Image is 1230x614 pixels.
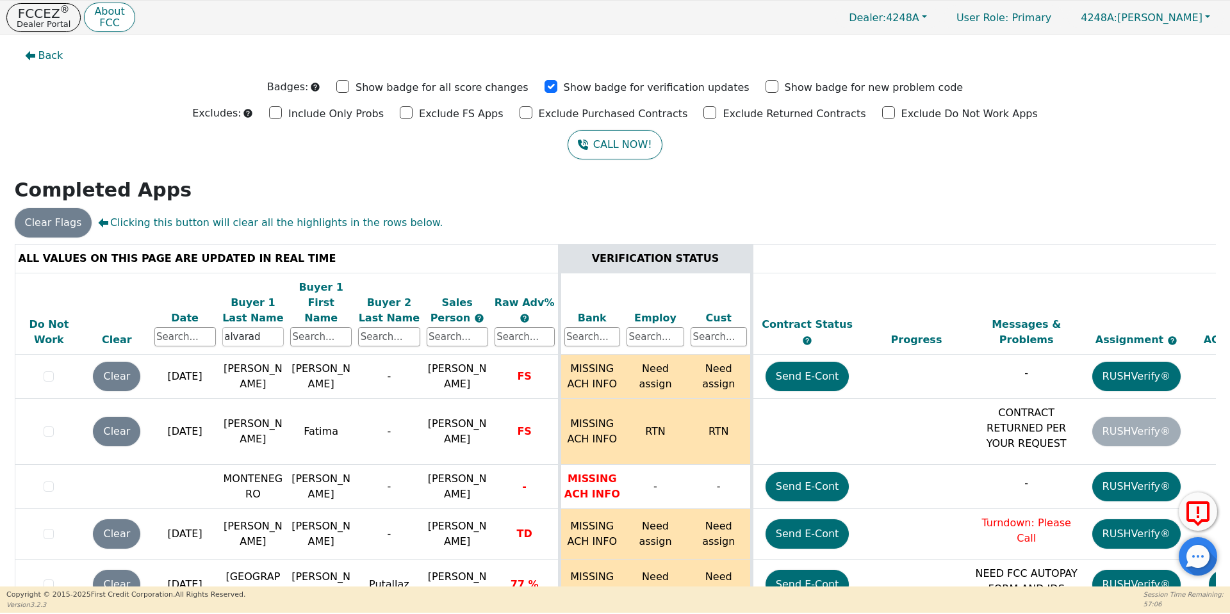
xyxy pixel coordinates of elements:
span: Clicking this button will clear all the highlights in the rows below. [98,215,443,230]
button: Send E-Cont [766,362,849,391]
td: Fatima [287,399,355,465]
p: Turndown: Please Call [974,515,1078,546]
td: MONTENEGRO [219,465,287,509]
span: User Role : [956,12,1008,24]
td: RTN [623,399,687,465]
button: RUSHVerify® [1092,519,1181,549]
button: Clear Flags [15,208,92,238]
button: Clear [93,570,140,599]
span: Sales Person [430,296,474,324]
input: Search... [222,327,284,346]
p: Show badge for verification updates [564,80,750,95]
p: Version 3.2.3 [6,600,245,610]
div: Buyer 1 First Name [290,280,352,326]
input: Search... [495,327,555,346]
div: Clear [86,332,147,348]
td: - [355,399,423,465]
span: FS [517,370,531,382]
sup: ® [60,4,70,15]
td: [DATE] [151,355,219,399]
button: Send E-Cont [766,570,849,599]
div: Date [154,311,216,326]
span: [PERSON_NAME] [428,473,487,500]
span: 4248A [849,12,919,24]
span: [PERSON_NAME] [428,570,487,598]
td: Need assign [623,509,687,560]
input: Search... [627,327,684,346]
td: Need assign [623,355,687,399]
p: FCCEZ [17,7,70,20]
button: Send E-Cont [766,472,849,501]
div: ALL VALUES ON THIS PAGE ARE UPDATED IN REAL TIME [19,251,555,266]
div: Messages & Problems [974,317,1078,348]
td: Putallaz [355,560,423,610]
p: Badges: [267,79,309,95]
span: 4248A: [1081,12,1117,24]
td: [PERSON_NAME] [219,355,287,399]
td: - [355,509,423,560]
td: Need assign [687,509,751,560]
span: Assignment [1095,334,1167,346]
p: About [94,6,124,17]
td: [DATE] [151,560,219,610]
td: [DATE] [151,399,219,465]
p: CONTRACT RETURNED PER YOUR REQUEST [974,405,1078,451]
p: Include Only Probs [288,106,384,122]
div: Buyer 2 Last Name [358,295,420,326]
td: - [687,465,751,509]
p: Show badge for all score changes [356,80,529,95]
span: TD [517,528,532,540]
p: Show badge for new problem code [785,80,963,95]
span: - [522,480,527,492]
span: Raw Adv% [495,296,555,309]
p: Exclude Do Not Work Apps [901,106,1038,122]
p: Copyright © 2015- 2025 First Credit Corporation. [6,590,245,601]
button: 4248A:[PERSON_NAME] [1067,8,1224,28]
td: MISSING ACH INFO [559,560,623,610]
td: [PERSON_NAME] [219,399,287,465]
span: Back [38,48,63,63]
button: FCCEZ®Dealer Portal [6,3,81,32]
span: Dealer: [849,12,886,24]
td: [PERSON_NAME] [287,465,355,509]
div: Do Not Work [19,317,80,348]
td: MISSING ACH INFO [559,399,623,465]
div: Employ [627,311,684,326]
button: CALL NOW! [568,130,662,159]
input: Search... [358,327,420,346]
td: Need assign [687,560,751,610]
td: MISSING ACH INFO [559,465,623,509]
td: - [355,355,423,399]
td: MISSING ACH INFO [559,509,623,560]
td: Need assign [623,560,687,610]
p: Dealer Portal [17,20,70,28]
button: Send E-Cont [766,519,849,549]
span: [PERSON_NAME] [428,417,487,445]
td: [PERSON_NAME] [287,560,355,610]
td: [DATE] [151,509,219,560]
button: RUSHVerify® [1092,472,1181,501]
button: Dealer:4248A [835,8,940,28]
p: - [974,476,1078,491]
span: Contract Status [762,318,853,330]
div: VERIFICATION STATUS [564,251,747,266]
p: NEED FCC AUTOPAY FORM AND IDS [974,566,1078,597]
span: 77 % [511,578,539,590]
button: RUSHVerify® [1092,362,1181,391]
td: [PERSON_NAME] [287,355,355,399]
button: Clear [93,417,140,446]
button: Report Error to FCC [1179,492,1217,531]
a: User Role: Primary [944,5,1064,30]
button: AboutFCC [84,3,135,33]
div: Progress [865,332,969,348]
p: Primary [944,5,1064,30]
td: MISSING ACH INFO [559,355,623,399]
p: Session Time Remaining: [1144,590,1224,599]
input: Search... [290,327,352,346]
td: [PERSON_NAME] [219,509,287,560]
button: RUSHVerify® [1092,570,1181,599]
p: Exclude FS Apps [419,106,504,122]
